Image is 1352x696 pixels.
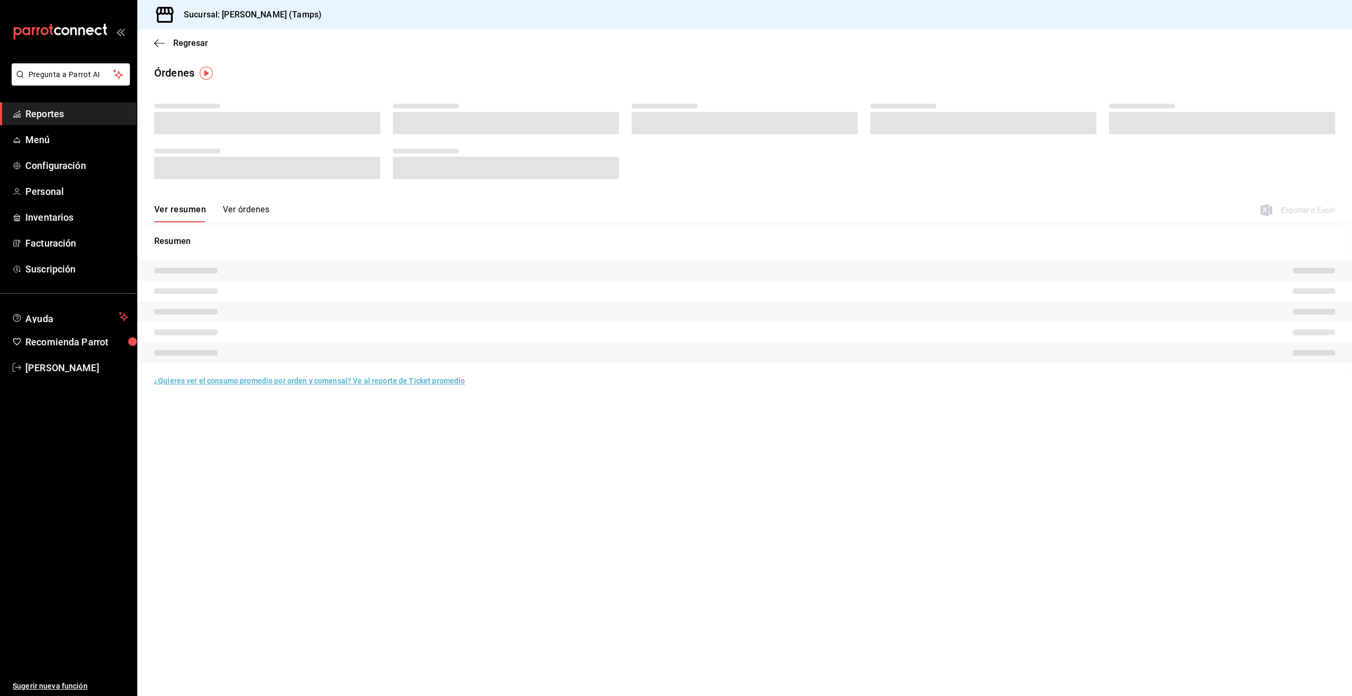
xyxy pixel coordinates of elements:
[154,65,194,81] div: Órdenes
[25,158,128,173] span: Configuración
[25,335,128,349] span: Recomienda Parrot
[116,27,125,36] button: open_drawer_menu
[175,8,322,21] h3: Sucursal: [PERSON_NAME] (Tamps)
[12,63,130,86] button: Pregunta a Parrot AI
[25,236,128,250] span: Facturación
[29,69,114,80] span: Pregunta a Parrot AI
[7,77,130,88] a: Pregunta a Parrot AI
[13,681,128,692] span: Sugerir nueva función
[154,204,269,222] div: navigation tabs
[25,361,128,375] span: [PERSON_NAME]
[154,204,206,222] button: Ver resumen
[173,38,208,48] span: Regresar
[223,204,269,222] button: Ver órdenes
[200,67,213,80] img: Tooltip marker
[154,377,465,385] a: ¿Quieres ver el consumo promedio por orden y comensal? Ve al reporte de Ticket promedio
[25,184,128,199] span: Personal
[25,262,128,276] span: Suscripción
[25,107,128,121] span: Reportes
[25,311,115,323] span: Ayuda
[154,38,208,48] button: Regresar
[25,210,128,224] span: Inventarios
[154,235,1335,248] p: Resumen
[25,133,128,147] span: Menú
